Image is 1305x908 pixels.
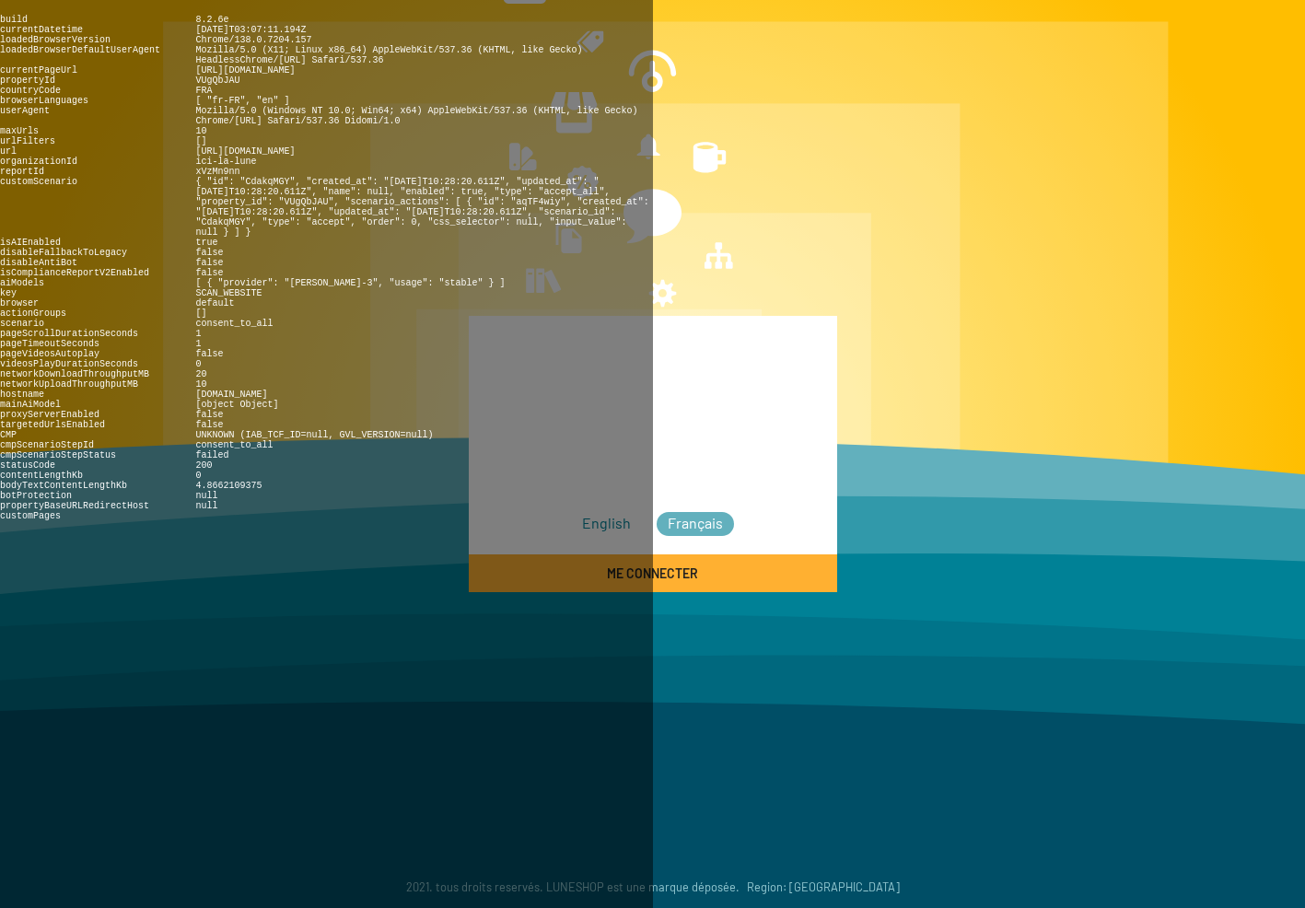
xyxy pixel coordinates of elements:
pre: FRA [196,86,213,96]
pre: Mozilla/5.0 (Windows NT 10.0; Win64; x64) AppleWebKit/537.36 (KHTML, like Gecko) Chrome/[URL] Saf... [196,106,638,126]
pre: null [196,491,218,501]
pre: 4.8662109375 [196,481,262,491]
pre: [URL][DOMAIN_NAME] [196,65,296,76]
pre: { "id": "CdakqMGY", "created_at": "[DATE]T10:28:20.611Z", "updated_at": "[DATE]T10:28:20.611Z", "... [196,177,649,238]
pre: SCAN_WEBSITE [196,288,262,298]
pre: [object Object] [196,400,279,410]
pre: 200 [196,460,213,471]
pre: [ "fr-FR", "en" ] [196,96,290,106]
pre: 1 [196,329,202,339]
pre: Mozilla/5.0 (X11; Linux x86_64) AppleWebKit/537.36 (KHTML, like Gecko) HeadlessChrome/[URL] Safar... [196,45,583,65]
pre: [URL][DOMAIN_NAME] [196,146,296,157]
pre: true [196,238,218,248]
button: Me connecter [469,554,837,592]
pre: 20 [196,369,207,379]
span: Me connecter [607,565,698,581]
pre: [] [196,308,207,319]
pre: false [196,258,224,268]
pre: [DATE]T03:07:11.194Z [196,25,307,35]
pre: [DOMAIN_NAME] [196,390,268,400]
small: Region: [GEOGRAPHIC_DATA] [747,877,900,897]
pre: 8.2.6e [196,15,229,25]
pre: Chrome/138.0.7204.157 [196,35,312,45]
pre: UNKNOWN (IAB_TCF_ID=null, GVL_VERSION=null) [196,430,434,440]
pre: failed [196,450,229,460]
pre: false [196,268,224,278]
pre: null [196,501,218,511]
pre: false [196,410,224,420]
pre: consent_to_all [196,440,274,450]
pre: consent_to_all [196,319,274,329]
pre: xVzMn9nn [196,167,240,177]
pre: ici-la-lune [196,157,257,167]
pre: 10 [196,379,207,390]
pre: false [196,420,224,430]
pre: 0 [196,471,202,481]
span: Français [657,512,734,536]
pre: 1 [196,339,202,349]
pre: false [196,349,224,359]
pre: 10 [196,126,207,136]
pre: [ { "provider": "[PERSON_NAME]-3", "usage": "stable" } ] [196,278,506,288]
pre: [] [196,136,207,146]
pre: 0 [196,359,202,369]
pre: default [196,298,235,308]
pre: false [196,248,224,258]
pre: VUgQbJAU [196,76,240,86]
